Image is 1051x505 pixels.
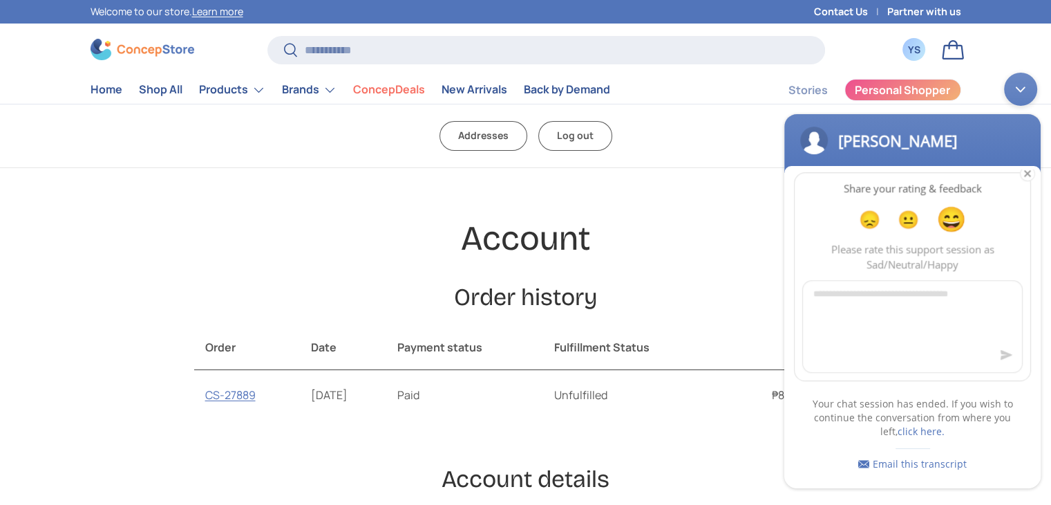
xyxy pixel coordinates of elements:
[191,76,274,104] summary: Products
[91,76,610,104] nav: Primary
[715,325,857,370] th: Total
[205,387,256,403] a: CS-27889
[91,76,122,103] a: Home
[192,5,243,18] a: Learn more
[386,325,543,370] th: Payment status
[442,76,507,103] a: New Arrivals
[194,282,858,313] h2: Order history
[194,325,301,370] th: Order
[300,325,386,370] th: Date
[91,39,194,60] img: ConcepStore
[899,35,929,65] a: YS
[907,42,922,57] div: YS
[814,4,887,19] a: Contact Us
[524,76,610,103] a: Back by Demand
[194,464,858,495] h2: Account details
[194,217,858,260] h1: Account
[538,121,612,151] a: Log out
[386,370,543,420] td: Paid
[274,76,345,104] summary: Brands
[543,370,715,420] td: Unfulfilled
[777,66,1048,495] iframe: SalesIQ Chatwindow
[543,325,715,370] th: Fulfillment Status
[715,370,857,420] td: ₱8,399.20 PHP
[353,76,425,103] a: ConcepDeals
[91,4,243,19] p: Welcome to our store.
[887,4,961,19] a: Partner with us
[139,76,182,103] a: Shop All
[755,76,961,104] nav: Secondary
[311,387,348,403] time: [DATE]
[439,121,527,151] a: Addresses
